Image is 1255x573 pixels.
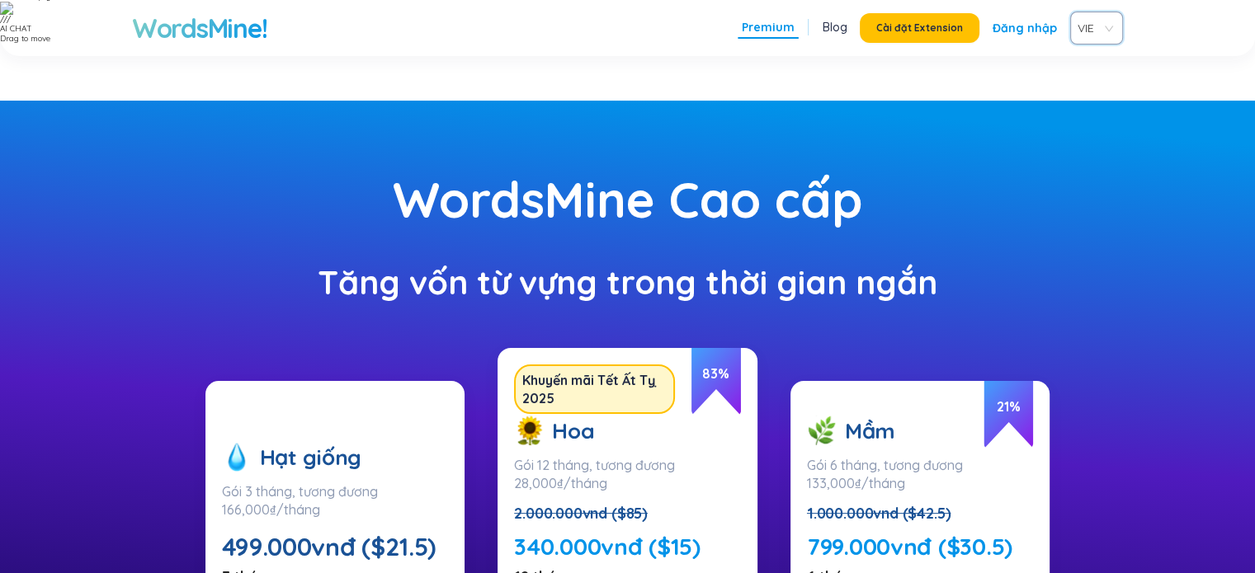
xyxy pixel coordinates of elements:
[807,528,1034,565] div: 799.000vnđ ($30.5)
[83,265,1172,298] div: Tăng vốn từ vựng trong thời gian ngắn
[83,183,1172,216] div: WordsMine Cao cấp
[807,456,1034,492] div: Gói 6 tháng, tương đương 133,000₫/tháng
[984,373,1033,449] span: 21 %
[807,502,1034,525] div: 1.000.000vnd ($42.5)
[222,482,449,519] div: Gói 3 tháng, tương đương 166,000₫/tháng
[222,442,252,472] img: seed
[222,528,449,565] div: 499.000vnđ ($21.5)
[514,399,741,446] div: Hoa
[514,502,741,525] div: 2.000.000vnd ($85)
[514,416,544,446] img: flower
[514,456,741,492] div: Gói 12 tháng, tương đương 28,000₫/tháng
[222,442,449,472] div: Hạt giống
[691,340,741,416] span: 83 %
[807,416,1034,446] div: Mầm
[514,528,741,565] div: 340.000vnđ ($15)
[514,364,675,414] div: Khuyến mãi Tết Ất Tỵ 2025
[807,416,837,446] img: sprout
